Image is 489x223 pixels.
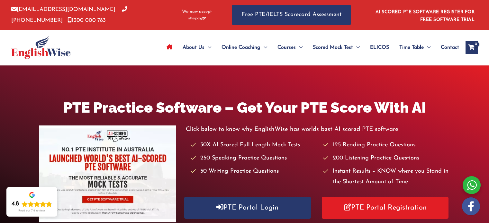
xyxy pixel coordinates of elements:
[272,36,308,59] a: CoursesMenu Toggle
[11,7,127,23] a: [PHONE_NUMBER]
[216,36,272,59] a: Online CoachingMenu Toggle
[11,36,71,59] img: cropped-ew-logo
[424,36,430,59] span: Menu Toggle
[353,36,360,59] span: Menu Toggle
[161,36,459,59] nav: Site Navigation: Main Menu
[232,5,351,25] a: Free PTE/IELTS Scorecard Assessment
[191,140,317,150] li: 30X AI Scored Full Length Mock Tests
[322,197,448,219] a: PTE Portal Registration
[399,36,424,59] span: Time Table
[323,140,450,150] li: 125 Reading Practice Questions
[204,36,211,59] span: Menu Toggle
[313,36,353,59] span: Scored Mock Test
[11,7,115,12] a: [EMAIL_ADDRESS][DOMAIN_NAME]
[277,36,296,59] span: Courses
[183,36,204,59] span: About Us
[462,197,480,215] img: white-facebook.png
[39,125,176,222] img: pte-institute-main
[260,36,267,59] span: Menu Toggle
[184,197,311,219] a: PTE Portal Login
[177,36,216,59] a: About UsMenu Toggle
[370,36,389,59] span: ELICOS
[191,153,317,164] li: 250 Speaking Practice Questions
[188,17,206,20] img: Afterpay-Logo
[296,36,303,59] span: Menu Toggle
[466,41,478,54] a: View Shopping Cart, empty
[186,124,450,135] p: Click below to know why EnglishWise has worlds best AI scored PTE software
[441,36,459,59] span: Contact
[182,9,212,15] span: We now accept
[191,166,317,177] li: 50 Writing Practice Questions
[222,36,260,59] span: Online Coaching
[323,153,450,164] li: 200 Listening Practice Questions
[12,200,52,208] div: Rating: 4.8 out of 5
[39,98,450,118] h1: PTE Practice Software – Get Your PTE Score With AI
[308,36,365,59] a: Scored Mock TestMenu Toggle
[323,166,450,188] li: Instant Results – KNOW where you Stand in the Shortest Amount of Time
[436,36,459,59] a: Contact
[12,200,19,208] div: 4.8
[394,36,436,59] a: Time TableMenu Toggle
[376,10,475,22] a: AI SCORED PTE SOFTWARE REGISTER FOR FREE SOFTWARE TRIAL
[365,36,394,59] a: ELICOS
[68,18,106,23] a: 1300 000 783
[372,4,478,25] aside: Header Widget 1
[18,209,45,213] div: Read our 718 reviews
